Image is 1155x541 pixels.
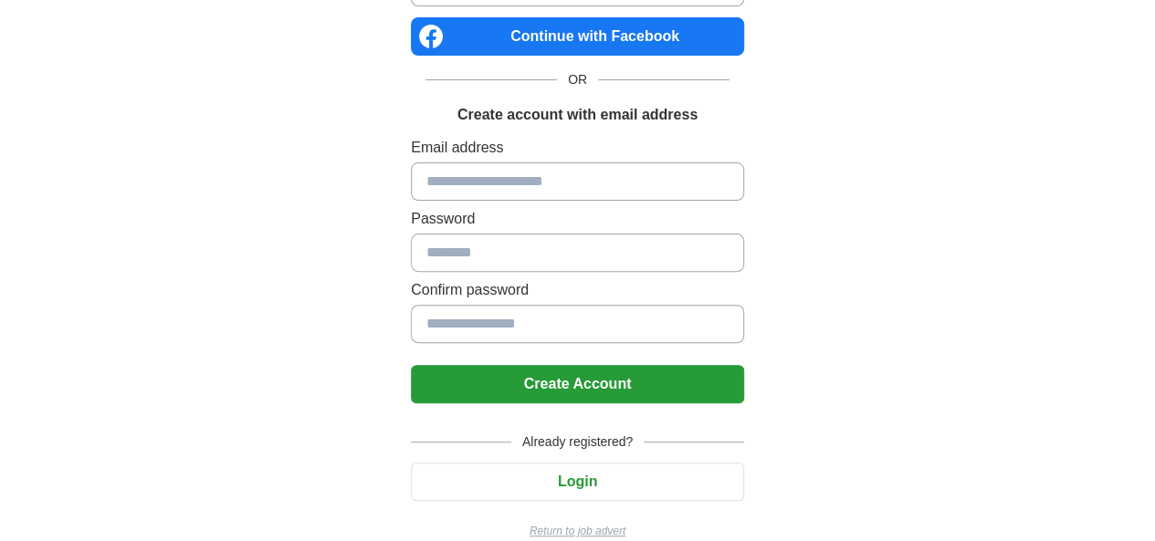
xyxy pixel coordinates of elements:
[411,17,744,56] a: Continue with Facebook
[411,523,744,539] a: Return to job advert
[411,279,744,301] label: Confirm password
[411,365,744,403] button: Create Account
[457,104,698,126] h1: Create account with email address
[411,137,744,159] label: Email address
[557,70,598,89] span: OR
[511,432,644,452] span: Already registered?
[411,208,744,230] label: Password
[411,473,744,489] a: Login
[411,463,744,501] button: Login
